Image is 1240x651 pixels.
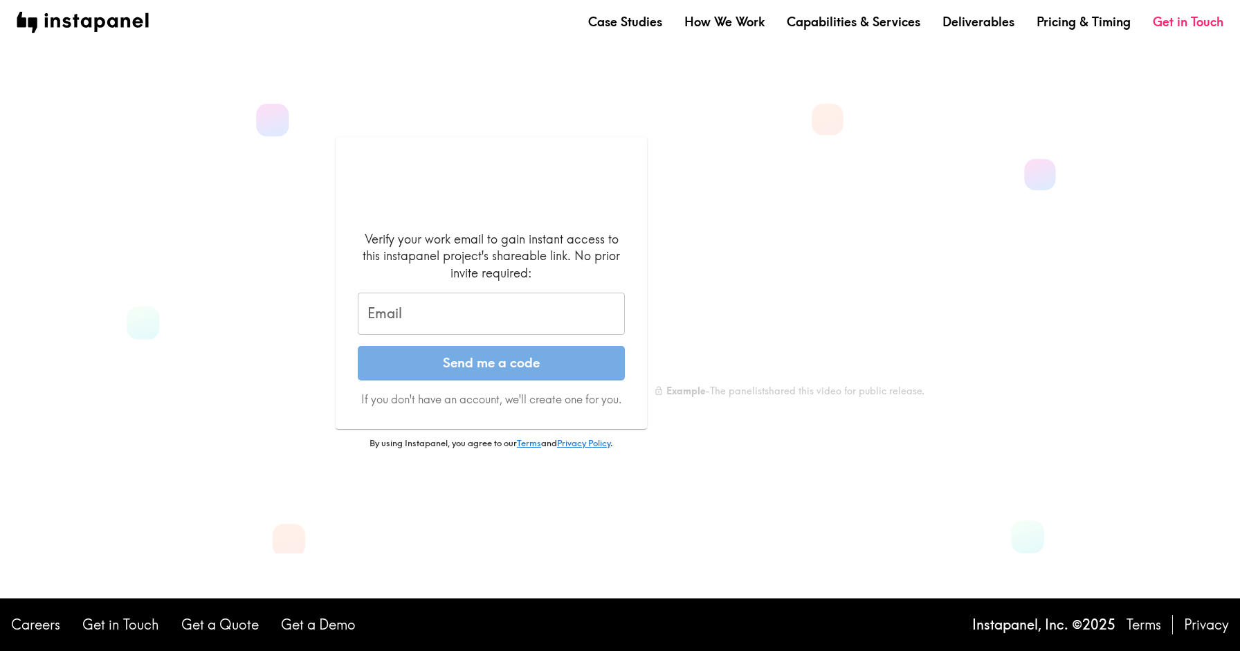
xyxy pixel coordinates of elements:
a: Privacy Policy [557,437,610,448]
a: Get a Quote [181,615,259,634]
div: - The panelist shared this video for public release. [654,385,924,397]
a: Deliverables [942,13,1014,30]
img: instapanel [17,12,149,33]
p: If you don't have an account, we'll create one for you. [358,392,625,407]
a: Get in Touch [82,615,159,634]
a: Case Studies [588,13,662,30]
p: Instapanel, Inc. © 2025 [972,615,1115,634]
a: Privacy [1184,615,1229,634]
a: Careers [11,615,60,634]
button: Send me a code [358,346,625,380]
a: Terms [517,437,541,448]
div: Verify your work email to gain instant access to this instapanel project's shareable link. No pri... [358,230,625,282]
a: Pricing & Timing [1037,13,1131,30]
p: By using Instapanel, you agree to our and . [336,437,647,450]
a: Get a Demo [281,615,356,634]
a: Capabilities & Services [787,13,920,30]
a: Terms [1127,615,1161,634]
a: How We Work [684,13,765,30]
a: Get in Touch [1153,13,1223,30]
b: Example [666,385,705,397]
